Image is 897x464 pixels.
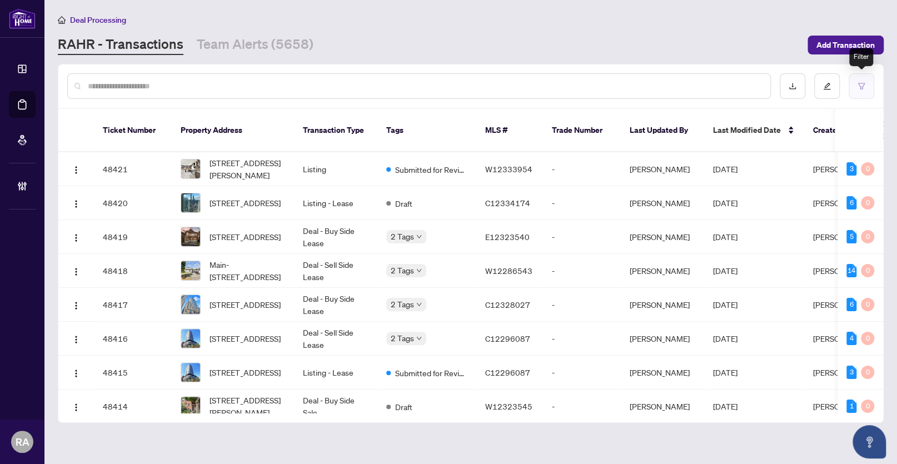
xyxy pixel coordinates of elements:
img: Logo [72,199,81,208]
span: 2 Tags [391,298,414,311]
button: Logo [67,194,85,212]
div: 0 [861,366,874,379]
td: 48414 [94,390,172,423]
a: Team Alerts (5658) [197,35,313,55]
span: [PERSON_NAME] [813,266,873,276]
img: Logo [72,403,81,412]
img: Logo [72,267,81,276]
span: [DATE] [713,401,737,411]
td: Deal - Buy Side Lease [294,288,377,322]
td: - [543,254,621,288]
div: 0 [861,264,874,277]
span: C12296087 [485,367,530,377]
td: 48420 [94,186,172,220]
button: Logo [67,296,85,313]
span: [DATE] [713,198,737,208]
td: - [543,390,621,423]
img: thumbnail-img [181,363,200,382]
span: [PERSON_NAME] [813,232,873,242]
span: filter [858,82,865,90]
td: - [543,220,621,254]
th: Property Address [172,109,294,152]
td: Listing - Lease [294,356,377,390]
span: [DATE] [713,300,737,310]
img: thumbnail-img [181,295,200,314]
span: C12334174 [485,198,530,208]
td: - [543,152,621,186]
td: 48416 [94,322,172,356]
span: [PERSON_NAME] [813,164,873,174]
span: download [789,82,796,90]
span: W12333954 [485,164,532,174]
img: Logo [72,233,81,242]
span: [DATE] [713,266,737,276]
div: 3 [846,366,856,379]
img: thumbnail-img [181,397,200,416]
div: 0 [861,196,874,209]
th: MLS # [476,109,543,152]
span: [DATE] [713,367,737,377]
span: Draft [395,197,412,209]
span: Add Transaction [816,36,875,54]
span: [STREET_ADDRESS][PERSON_NAME] [210,394,285,418]
img: Logo [72,301,81,310]
span: [STREET_ADDRESS] [210,332,281,345]
span: [PERSON_NAME] [813,300,873,310]
button: Logo [67,262,85,280]
td: [PERSON_NAME] [621,152,704,186]
button: filter [849,73,874,99]
button: download [780,73,805,99]
span: [STREET_ADDRESS][PERSON_NAME] [210,157,285,181]
span: down [416,234,422,240]
td: 48415 [94,356,172,390]
button: Logo [67,330,85,347]
span: down [416,268,422,273]
span: home [58,16,66,24]
img: thumbnail-img [181,193,200,212]
td: 48419 [94,220,172,254]
div: 5 [846,230,856,243]
td: [PERSON_NAME] [621,220,704,254]
span: [STREET_ADDRESS] [210,231,281,243]
span: [STREET_ADDRESS] [210,366,281,378]
span: Submitted for Review [395,367,467,379]
img: thumbnail-img [181,329,200,348]
img: Logo [72,166,81,174]
td: 48418 [94,254,172,288]
span: Deal Processing [70,15,126,25]
th: Last Modified Date [704,109,804,152]
span: Draft [395,401,412,413]
div: 0 [861,332,874,345]
span: Main-[STREET_ADDRESS] [210,258,285,283]
button: Logo [67,160,85,178]
td: - [543,186,621,220]
a: RAHR - Transactions [58,35,183,55]
span: [STREET_ADDRESS] [210,298,281,311]
td: [PERSON_NAME] [621,186,704,220]
img: logo [9,8,36,29]
img: Logo [72,335,81,344]
th: Transaction Type [294,109,377,152]
img: thumbnail-img [181,159,200,178]
span: 2 Tags [391,332,414,345]
td: Listing [294,152,377,186]
span: down [416,336,422,341]
div: 6 [846,298,856,311]
th: Ticket Number [94,109,172,152]
th: Trade Number [543,109,621,152]
div: 0 [861,230,874,243]
img: thumbnail-img [181,261,200,280]
span: [PERSON_NAME] [813,333,873,343]
td: [PERSON_NAME] [621,356,704,390]
button: Add Transaction [808,36,884,54]
td: [PERSON_NAME] [621,288,704,322]
th: Created By [804,109,871,152]
div: 6 [846,196,856,209]
th: Last Updated By [621,109,704,152]
th: Tags [377,109,476,152]
span: Submitted for Review [395,163,467,176]
img: Logo [72,369,81,378]
span: W12286543 [485,266,532,276]
td: [PERSON_NAME] [621,254,704,288]
span: [STREET_ADDRESS] [210,197,281,209]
